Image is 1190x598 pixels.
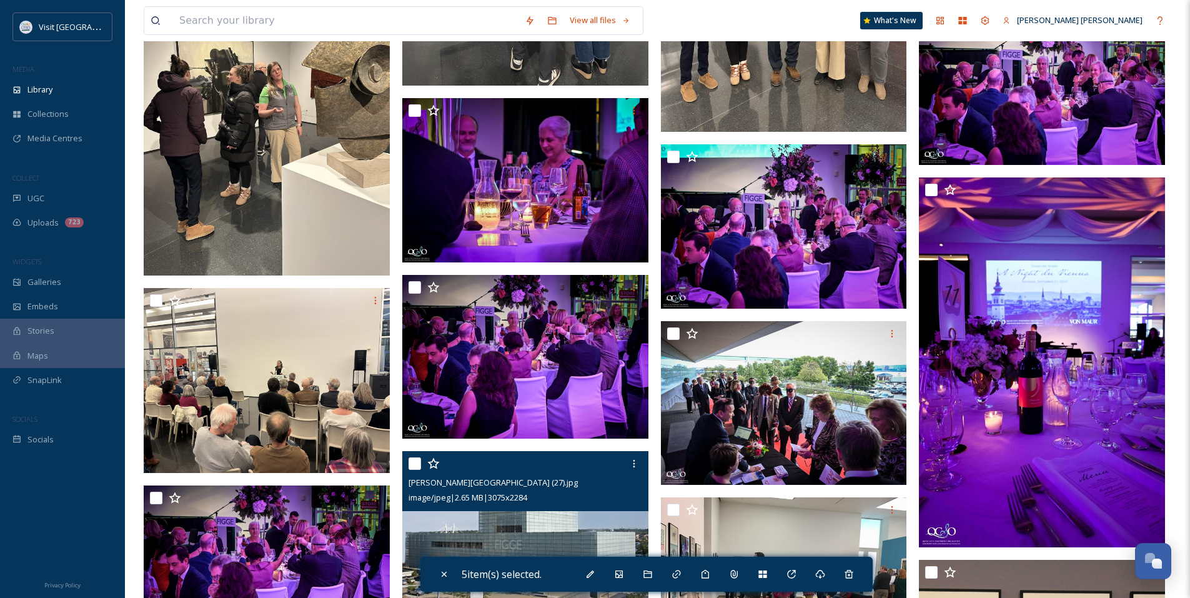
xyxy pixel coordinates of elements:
[27,276,61,288] span: Galleries
[919,177,1165,547] img: Figge Art Museum (29).jpg
[402,275,648,439] img: Figge Art Museum (31).jpg
[27,325,54,337] span: Stories
[919,1,1165,164] img: Figge Art Museum (33).jpg
[20,21,32,33] img: QCCVB_VISIT_vert_logo_4c_tagline_122019.svg
[27,192,44,204] span: UGC
[27,374,62,386] span: SnapLink
[27,217,59,229] span: Uploads
[27,108,69,120] span: Collections
[563,8,637,32] a: View all files
[65,217,84,227] div: 723
[144,288,390,473] img: 915006ED-C6B8-427E-AF7F-A80B2A5255D7.jpeg
[44,581,81,589] span: Privacy Policy
[996,8,1149,32] a: [PERSON_NAME] [PERSON_NAME]
[860,12,923,29] a: What's New
[12,257,41,266] span: WIDGETS
[12,64,34,74] span: MEDIA
[39,21,136,32] span: Visit [GEOGRAPHIC_DATA]
[27,301,58,312] span: Embeds
[27,132,82,144] span: Media Centres
[661,144,907,308] img: Figge Art Museum (34).jpg
[44,577,81,592] a: Privacy Policy
[402,98,648,262] img: Figge Art Museum (35).jpg
[12,173,39,182] span: COLLECT
[1017,14,1143,26] span: [PERSON_NAME] [PERSON_NAME]
[661,321,907,484] img: Figge Art Museum (30).jpg
[27,434,54,446] span: Socials
[173,7,518,34] input: Search your library
[27,350,48,362] span: Maps
[462,567,542,581] span: 5 item(s) selected.
[27,84,52,96] span: Library
[1135,543,1171,579] button: Open Chat
[409,477,578,488] span: [PERSON_NAME][GEOGRAPHIC_DATA] (27).jpg
[12,414,37,424] span: SOCIALS
[409,492,527,503] span: image/jpeg | 2.65 MB | 3075 x 2284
